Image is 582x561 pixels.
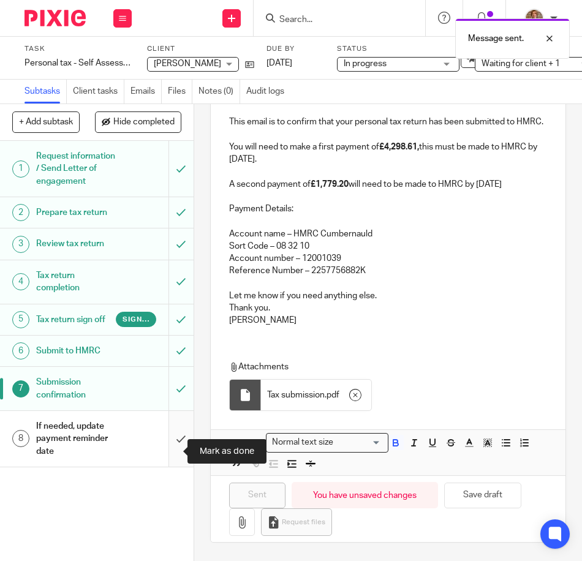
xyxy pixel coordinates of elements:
[12,236,29,253] div: 3
[292,482,438,508] div: You have unsaved changes
[229,252,547,265] p: Account number – 12001039
[311,180,349,189] strong: £1,779.20
[36,266,116,298] h1: Tax return completion
[482,59,560,68] span: Waiting for client + 1
[36,147,116,190] h1: Request information / Send Letter of engagement
[246,80,290,104] a: Audit logs
[36,373,116,404] h1: Submission confirmation
[261,380,371,410] div: .
[95,111,181,132] button: Hide completed
[266,433,388,452] div: Search for option
[379,143,419,151] strong: £4,298.61,
[444,483,521,509] button: Save draft
[12,111,80,132] button: + Add subtask
[468,32,524,45] p: Message sent.
[12,342,29,360] div: 6
[36,235,116,253] h1: Review tax return
[25,44,132,54] label: Task
[278,15,388,26] input: Search
[198,80,240,104] a: Notes (0)
[229,228,547,253] p: Account name – HMRC Cumbernauld Sort Code – 08 32 10
[25,80,67,104] a: Subtasks
[147,44,254,54] label: Client
[36,417,116,461] h1: If needed, update payment reminder date
[327,389,339,401] span: pdf
[113,118,175,127] span: Hide completed
[229,361,554,373] p: Attachments
[36,203,116,222] h1: Prepare tax return
[25,10,86,26] img: Pixie
[261,508,332,536] button: Request files
[229,265,547,277] p: Reference Number – 2257756882K
[267,389,325,401] span: Tax submission
[229,314,547,326] p: [PERSON_NAME]
[229,141,547,166] p: You will need to make a first payment of this must be made to HMRC by [DATE].
[524,9,544,28] img: WhatsApp%20Image%202025-04-23%20at%2010.20.30_16e186ec.jpg
[12,204,29,221] div: 2
[229,302,547,314] p: Thank you.
[25,57,132,69] div: Personal tax - Self Assessment
[337,436,381,449] input: Search for option
[229,290,547,302] p: Let me know if you need anything else.
[73,80,124,104] a: Client tasks
[123,314,149,325] span: Signed
[229,203,547,215] p: Payment Details:
[229,178,547,190] p: A second payment of will need to be made to HMRC by [DATE]
[266,44,322,54] label: Due by
[168,80,192,104] a: Files
[12,430,29,447] div: 8
[266,59,292,67] span: [DATE]
[12,160,29,178] div: 1
[36,311,116,329] h1: Tax return sign off
[282,518,325,527] span: Request files
[344,59,387,68] span: In progress
[36,342,116,360] h1: Submit to HMRC
[12,273,29,290] div: 4
[229,116,547,128] p: This email is to confirm that your personal tax return has been submitted to HMRC.
[12,380,29,397] div: 7
[130,80,162,104] a: Emails
[12,311,29,328] div: 5
[269,436,336,449] span: Normal text size
[154,59,221,68] span: [PERSON_NAME]
[229,483,285,509] input: Sent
